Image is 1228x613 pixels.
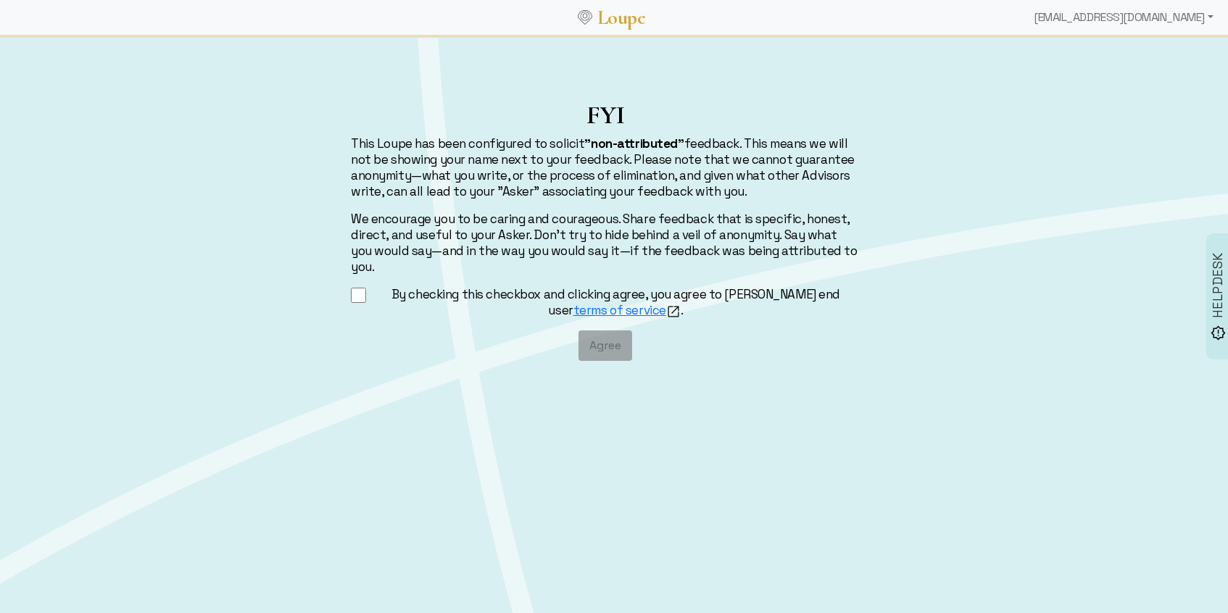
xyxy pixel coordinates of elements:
[351,100,860,130] h1: FYI
[351,135,860,199] p: This Loupe has been configured to solicit feedback. This means we will not be showing your name n...
[351,211,860,275] p: We encourage you to be caring and courageous. Share feedback that is specific, honest, direct, an...
[372,286,860,319] label: By checking this checkbox and clicking agree, you agree to [PERSON_NAME] end user .
[666,304,681,319] img: FFFF
[573,302,681,318] a: terms of serviceFFFF
[1028,3,1219,32] div: [EMAIL_ADDRESS][DOMAIN_NAME]
[592,4,650,31] a: Loupe
[578,10,592,25] img: Loupe Logo
[584,135,684,151] strong: "non-attributed"
[1211,325,1226,341] img: brightness_alert_FILL0_wght500_GRAD0_ops.svg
